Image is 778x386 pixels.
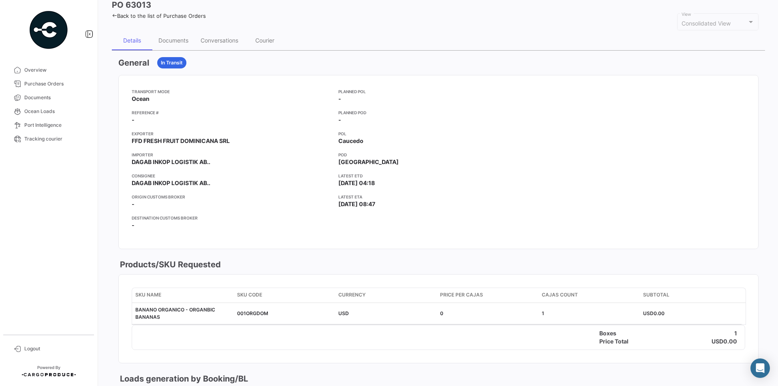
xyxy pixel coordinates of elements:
[158,37,188,44] div: Documents
[132,116,135,124] span: -
[338,291,365,299] span: Currency
[6,77,91,91] a: Purchase Orders
[135,307,215,320] span: BANANO ORGANICO - ORGANBIC BANANAS
[132,109,332,116] app-card-info-title: Reference #
[132,130,332,137] app-card-info-title: Exporter
[338,95,341,103] span: -
[338,151,539,158] app-card-info-title: POD
[338,130,539,137] app-card-info-title: POL
[118,373,248,384] h3: Loads generation by Booking/BL
[132,137,230,145] span: FFD FRESH FRUIT DOMINICANA SRL
[118,57,149,68] h3: General
[6,104,91,118] a: Ocean Loads
[338,158,399,166] span: [GEOGRAPHIC_DATA]
[440,310,443,316] span: 0
[338,173,539,179] app-card-info-title: Latest ETD
[132,215,332,221] app-card-info-title: Destination Customs Broker
[24,108,88,115] span: Ocean Loads
[643,310,654,316] span: USD
[132,221,135,229] span: -
[335,288,437,303] datatable-header-cell: Currency
[542,291,578,299] span: Cajas count
[338,88,539,95] app-card-info-title: Planned POL
[123,37,141,44] div: Details
[132,158,210,166] span: DAGAB INKOP LOGISTIK AB..
[132,95,150,103] span: Ocean
[338,200,375,208] span: [DATE] 08:47
[542,310,637,317] div: 1
[338,194,539,200] app-card-info-title: Latest ETA
[132,88,332,95] app-card-info-title: Transport mode
[237,291,262,299] span: SKU Code
[24,345,88,352] span: Logout
[723,337,737,345] h4: 0.00
[734,329,737,337] h4: 1
[712,337,723,345] h4: USD
[132,194,332,200] app-card-info-title: Origin Customs Broker
[599,337,645,345] h4: Price Total
[132,179,210,187] span: DAGAB INKOP LOGISTIK AB..
[28,10,69,50] img: powered-by.png
[201,37,238,44] div: Conversations
[237,310,268,316] span: 001ORGDOM
[654,310,665,316] span: 0.00
[6,91,91,104] a: Documents
[338,310,349,316] span: USD
[643,291,669,299] span: Subtotal
[24,94,88,101] span: Documents
[132,200,135,208] span: -
[6,118,91,132] a: Port Intelligence
[338,179,375,187] span: [DATE] 04:18
[161,59,183,66] span: In Transit
[6,63,91,77] a: Overview
[118,259,221,270] h3: Products/SKU Requested
[24,66,88,74] span: Overview
[440,291,483,299] span: Price per Cajas
[234,288,336,303] datatable-header-cell: SKU Code
[338,137,363,145] span: Caucedo
[682,20,731,27] mat-select-trigger: Consolidated View
[24,80,88,87] span: Purchase Orders
[24,122,88,129] span: Port Intelligence
[599,329,645,337] h4: Boxes
[132,288,234,303] datatable-header-cell: SKU Name
[112,13,206,19] a: Back to the list of Purchase Orders
[24,135,88,143] span: Tracking courier
[750,358,770,378] div: Abrir Intercom Messenger
[135,291,161,299] span: SKU Name
[338,109,539,116] app-card-info-title: Planned POD
[6,132,91,146] a: Tracking courier
[132,151,332,158] app-card-info-title: Importer
[338,116,341,124] span: -
[255,37,274,44] div: Courier
[132,173,332,179] app-card-info-title: Consignee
